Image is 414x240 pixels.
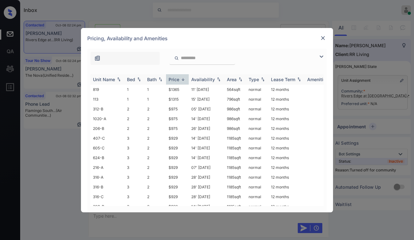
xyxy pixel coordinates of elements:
img: sorting [260,77,266,81]
td: 2 [145,114,166,124]
td: 12 months [268,172,305,182]
td: 3 [124,143,145,153]
td: 12 months [268,192,305,202]
img: sorting [180,77,186,82]
td: $929 [166,153,189,163]
td: 309-B [90,202,124,211]
img: icon-zuma [94,55,101,61]
img: sorting [136,77,142,81]
td: normal [246,182,268,192]
td: 14' [DATE] [189,133,224,143]
td: $929 [166,143,189,153]
td: 12 months [268,133,305,143]
td: 12 months [268,85,305,94]
td: 605-C [90,143,124,153]
td: $929 [166,163,189,172]
td: $929 [166,172,189,182]
td: $929 [166,182,189,192]
td: 2 [124,114,145,124]
td: normal [246,202,268,211]
div: Pricing, Availability and Amenities [81,28,333,49]
td: 316-C [90,192,124,202]
img: close [320,35,326,41]
td: normal [246,104,268,114]
td: normal [246,163,268,172]
td: 12 months [268,114,305,124]
td: $920 [166,202,189,211]
td: 564 sqft [224,85,246,94]
td: 3 [124,133,145,143]
td: 26' [DATE] [189,124,224,133]
td: 2 [145,182,166,192]
td: 1 [124,94,145,104]
img: sorting [116,77,122,81]
td: 1 [145,94,166,104]
td: 819 [90,85,124,94]
td: 796 sqft [224,94,246,104]
td: 986 sqft [224,104,246,114]
td: 12 months [268,202,305,211]
div: Unit Name [93,77,115,82]
td: normal [246,124,268,133]
td: $975 [166,124,189,133]
img: icon-zuma [174,55,179,61]
td: $1365 [166,85,189,94]
img: sorting [237,77,244,81]
td: normal [246,153,268,163]
td: 14' [DATE] [189,202,224,211]
td: 1185 sqft [224,133,246,143]
td: 28' [DATE] [189,192,224,202]
td: 14' [DATE] [189,114,224,124]
img: sorting [157,77,164,81]
td: normal [246,94,268,104]
td: 07' [DATE] [189,163,224,172]
td: 1 [124,85,145,94]
td: 2 [145,143,166,153]
td: 1185 sqft [224,153,246,163]
td: 12 months [268,143,305,153]
td: 2 [145,163,166,172]
td: $975 [166,114,189,124]
td: 1185 sqft [224,163,246,172]
td: 624-B [90,153,124,163]
td: 3 [124,153,145,163]
td: 28' [DATE] [189,172,224,182]
div: Lease Term [271,77,295,82]
td: 1185 sqft [224,172,246,182]
img: sorting [216,77,222,81]
td: 2 [145,133,166,143]
div: Availability [191,77,215,82]
div: Area [227,77,237,82]
td: 2 [145,202,166,211]
img: sorting [296,77,302,81]
div: Bed [127,77,135,82]
td: 14' [DATE] [189,153,224,163]
td: 986 sqft [224,114,246,124]
td: 986 sqft [224,124,246,133]
td: 316-B [90,182,124,192]
td: 28' [DATE] [189,182,224,192]
td: 12 months [268,182,305,192]
td: $1315 [166,94,189,104]
td: 312-B [90,104,124,114]
td: 316-A [90,172,124,182]
td: 3 [124,202,145,211]
td: 3 [124,163,145,172]
td: 2 [145,124,166,133]
div: Type [249,77,259,82]
td: 11' [DATE] [189,85,224,94]
td: 12 months [268,94,305,104]
td: normal [246,143,268,153]
td: 1185 sqft [224,192,246,202]
td: 2 [145,172,166,182]
td: normal [246,133,268,143]
td: $929 [166,192,189,202]
td: 12 months [268,124,305,133]
td: 3 [124,172,145,182]
td: 1 [145,85,166,94]
div: Amenities [307,77,328,82]
td: normal [246,85,268,94]
div: Bath [147,77,157,82]
td: 2 [145,192,166,202]
td: 2 [124,124,145,133]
